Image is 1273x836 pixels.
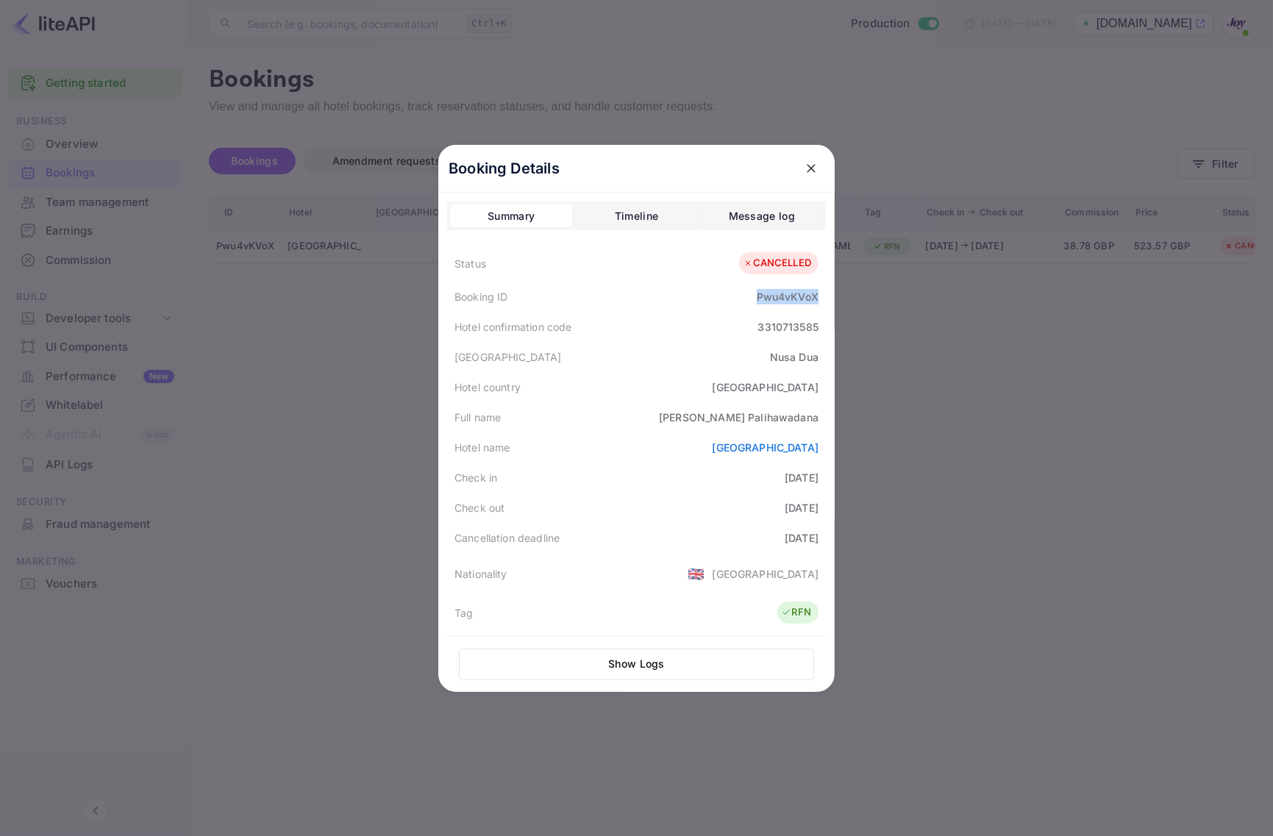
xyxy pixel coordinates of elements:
div: Tag [454,605,473,621]
div: [GEOGRAPHIC_DATA] [712,379,819,395]
button: Message log [701,204,823,228]
span: United States [688,560,705,587]
button: Show Logs [459,649,814,680]
div: 3310713585 [758,319,819,335]
div: [DATE] [785,530,819,546]
div: [DATE] [785,500,819,515]
div: [PERSON_NAME] Palihawadana [659,410,819,425]
div: Nationality [454,566,507,582]
button: Timeline [575,204,697,228]
div: Message log [729,207,795,225]
div: Status [454,256,486,271]
div: Pwu4vKVoX [757,289,819,304]
div: CANCELLED [743,256,811,271]
div: [DATE] [785,470,819,485]
div: Timeline [615,207,658,225]
div: Cancellation deadline [454,530,560,546]
div: RFN [781,605,811,620]
div: Hotel country [454,379,521,395]
div: Summary [488,207,535,225]
button: close [798,155,824,182]
p: Booking Details [449,157,560,179]
div: [GEOGRAPHIC_DATA] [454,349,562,365]
div: Nusa Dua [770,349,819,365]
button: Summary [450,204,572,228]
div: Check in [454,470,497,485]
div: Hotel name [454,440,510,455]
div: Booking ID [454,289,508,304]
a: [GEOGRAPHIC_DATA] [712,441,819,454]
div: Check out [454,500,504,515]
div: Full name [454,410,501,425]
div: Hotel confirmation code [454,319,571,335]
div: [GEOGRAPHIC_DATA] [712,566,819,582]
